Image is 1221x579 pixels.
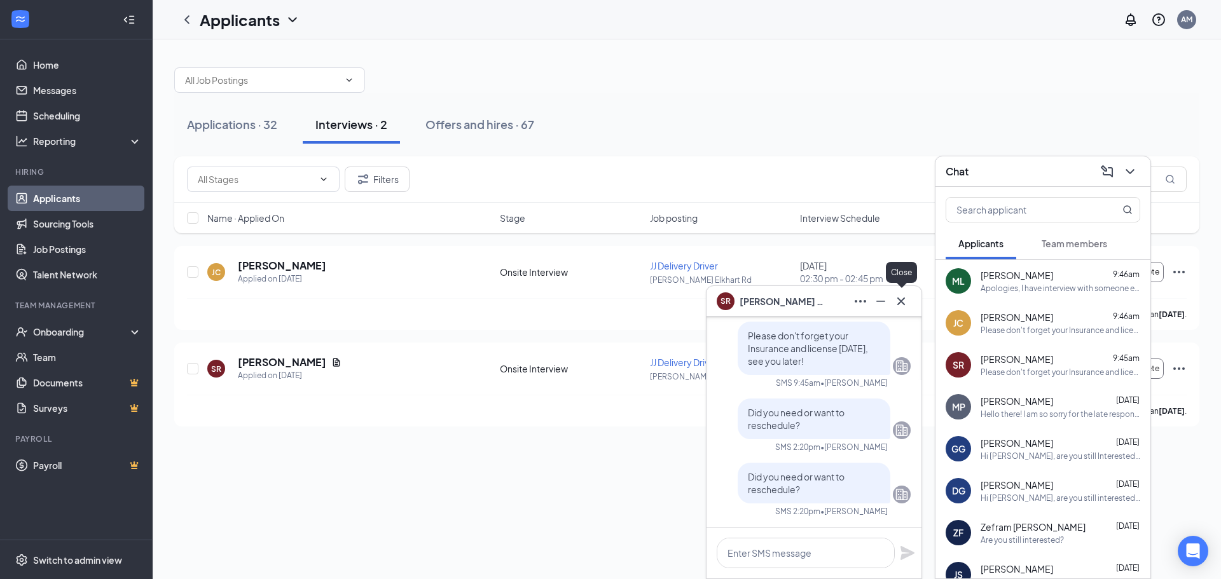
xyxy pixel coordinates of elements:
h1: Applicants [200,9,280,31]
a: Messages [33,78,142,103]
div: Open Intercom Messenger [1178,536,1208,566]
h5: [PERSON_NAME] [238,355,326,369]
input: All Stages [198,172,314,186]
h3: Chat [946,165,969,179]
span: [PERSON_NAME] [981,395,1053,407]
div: Hiring [15,167,139,177]
span: [PERSON_NAME] Ramza [740,294,829,308]
a: SurveysCrown [33,395,142,421]
div: Hi [PERSON_NAME], are you still Interested in the delivery driver position? [981,451,1140,461]
svg: Filter [355,172,371,187]
div: SMS 9:45am [776,378,820,388]
a: Scheduling [33,103,142,128]
svg: MagnifyingGlass [1122,205,1133,215]
svg: QuestionInfo [1151,12,1166,27]
a: Talent Network [33,262,142,287]
span: [PERSON_NAME] [981,437,1053,449]
div: AM [1181,14,1192,25]
svg: Document [331,357,341,367]
span: Interview Schedule [800,212,880,224]
b: [DATE] [1159,310,1185,319]
span: [DATE] [1116,521,1140,531]
button: ComposeMessage [1097,161,1117,182]
svg: Settings [15,554,28,566]
span: Please don't forget your Insurance and license [DATE], see you later! [748,330,868,367]
div: Onsite Interview [500,266,642,278]
div: Onboarding [33,325,131,338]
span: Zefram [PERSON_NAME] [981,521,1086,533]
div: Hello there! I am so sorry for the late response as I did not see this until [DATE]. I would love... [981,409,1140,419]
a: Sourcing Tools [33,211,142,236]
svg: MagnifyingGlass [1165,174,1175,184]
span: Applicants [958,238,1004,249]
div: Team Management [15,300,139,311]
div: Close [886,262,917,283]
span: 9:46am [1113,311,1140,321]
div: Onsite Interview [500,362,642,375]
div: Reporting [33,135,142,147]
div: Applied on [DATE] [238,369,341,382]
button: Cross [891,291,911,311]
svg: ChevronDown [285,12,300,27]
div: SR [211,364,221,374]
span: • [PERSON_NAME] [820,378,888,388]
a: DocumentsCrown [33,370,142,395]
div: JC [953,317,963,329]
button: Ellipses [850,291,871,311]
svg: Ellipses [1171,264,1187,280]
svg: ChevronLeft [179,12,195,27]
svg: UserCheck [15,325,28,338]
div: Please don't forget your Insurance and license [DATE], see you later! [981,325,1140,336]
div: Please don't forget your Insurance and license [DATE], see you later! [981,367,1140,378]
div: Apologies, I have interview with someone else named [PERSON_NAME] [DATE]. [981,283,1140,294]
button: Filter Filters [345,167,410,192]
svg: Ellipses [1171,361,1187,376]
span: [PERSON_NAME] [981,353,1053,365]
div: Applications · 32 [187,116,277,132]
span: [PERSON_NAME] [981,479,1053,491]
svg: Plane [900,545,915,561]
span: [DATE] [1116,479,1140,489]
span: [DATE] [1116,437,1140,447]
a: Team [33,344,142,370]
h5: [PERSON_NAME] [238,259,326,273]
div: Hi [PERSON_NAME], are you still interested in the delivery driver position? [981,493,1140,503]
div: DG [952,484,965,497]
a: Home [33,52,142,78]
div: SMS 2:20pm [775,442,820,453]
span: Did you need or want to reschedule? [748,471,845,495]
span: • [PERSON_NAME] [820,442,888,453]
svg: Company [894,487,909,502]
input: Search applicant [946,198,1097,222]
div: ML [952,275,965,287]
svg: ChevronDown [344,75,354,85]
div: Interviews · 2 [315,116,387,132]
div: Applied on [DATE] [238,273,326,285]
div: [DATE] [800,259,942,285]
span: [PERSON_NAME] [981,562,1053,575]
span: 9:46am [1113,269,1140,279]
input: All Job Postings [185,73,339,87]
svg: Notifications [1123,12,1138,27]
svg: Minimize [873,294,888,309]
svg: Company [894,423,909,438]
button: Minimize [871,291,891,311]
div: MP [952,400,965,413]
svg: ChevronDown [1122,164,1138,179]
span: Did you need or want to reschedule? [748,407,845,431]
p: [PERSON_NAME] Elkhart Rd [650,371,792,382]
span: [PERSON_NAME] [981,311,1053,324]
svg: Ellipses [853,294,868,309]
div: SMS 2:20pm [775,506,820,517]
span: Team members [1042,238,1107,249]
svg: Analysis [15,135,28,147]
a: PayrollCrown [33,453,142,478]
span: JJ Delivery Driver [650,357,718,368]
div: SR [953,358,964,371]
svg: ChevronDown [319,174,329,184]
button: ChevronDown [1120,161,1140,182]
span: [PERSON_NAME] [981,269,1053,282]
span: Job posting [650,212,698,224]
